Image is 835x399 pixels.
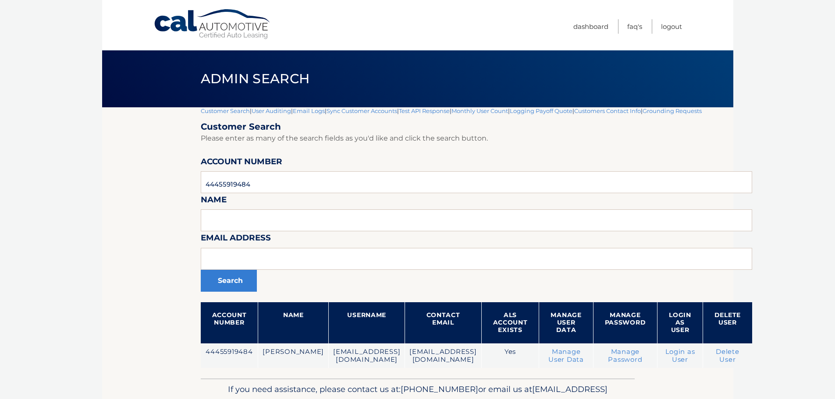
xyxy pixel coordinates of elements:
a: Grounding Requests [643,107,702,114]
p: Please enter as many of the search fields as you'd like and click the search button. [201,132,752,145]
td: 44455919484 [201,343,258,368]
label: Email Address [201,231,271,247]
button: Search [201,270,257,292]
td: [PERSON_NAME] [258,343,329,368]
th: Manage User Data [539,302,593,343]
a: Customer Search [201,107,250,114]
a: Cal Automotive [153,9,272,40]
a: Test API Response [399,107,450,114]
th: ALS Account Exists [481,302,539,343]
a: Email Logs [293,107,325,114]
a: Customers Contact Info [574,107,641,114]
a: Manage Password [608,348,642,364]
div: | | | | | | | | [201,107,752,378]
span: [PHONE_NUMBER] [401,384,478,394]
th: Account Number [201,302,258,343]
th: Delete User [703,302,752,343]
a: Login as User [665,348,695,364]
th: Name [258,302,329,343]
a: Delete User [716,348,739,364]
a: Sync Customer Accounts [327,107,397,114]
td: Yes [481,343,539,368]
h2: Customer Search [201,121,752,132]
a: Monthly User Count [451,107,508,114]
th: Username [329,302,405,343]
td: [EMAIL_ADDRESS][DOMAIN_NAME] [329,343,405,368]
label: Name [201,193,227,209]
a: Logging Payoff Quote [510,107,572,114]
span: Admin Search [201,71,310,87]
a: Manage User Data [548,348,584,364]
th: Manage Password [593,302,657,343]
a: Logout [661,19,682,34]
td: [EMAIL_ADDRESS][DOMAIN_NAME] [405,343,481,368]
a: Dashboard [573,19,608,34]
a: FAQ's [627,19,642,34]
label: Account Number [201,155,282,171]
th: Contact Email [405,302,481,343]
th: Login as User [657,302,703,343]
a: User Auditing [252,107,291,114]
